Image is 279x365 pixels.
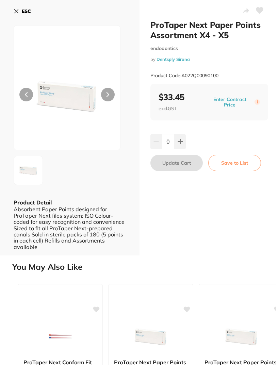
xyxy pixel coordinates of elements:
img: ProTaper Next Conform Fit Gutta-Percha Point X4 - X5 [38,320,82,354]
img: cGc [35,43,99,150]
h2: You May Also Like [12,262,276,272]
label: i [255,99,260,105]
img: cGc [16,158,40,183]
small: endodontics [150,46,268,51]
button: Enter Contract Price [205,96,255,109]
small: Product Code: A022Q00090100 [150,73,218,79]
a: Dentsply Sirona [157,56,190,62]
img: ProTaper Next Paper Points X3 [129,320,173,354]
button: ESC [14,5,31,17]
small: by [150,57,268,62]
b: $33.45 [159,92,205,112]
img: ProTaper Next Paper Points X2 [219,320,263,354]
b: ESC [22,8,31,14]
div: Absorbent Paper Points designed for ProTaper Next files system: ISO Colour-coded for easy recogni... [14,206,126,250]
button: Save to List [208,155,261,171]
h2: ProTaper Next Paper Points Assortment X4 - X5 [150,20,268,40]
button: Update Cart [150,155,203,171]
span: excl. GST [159,105,177,112]
b: Product Detail [14,199,52,206]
